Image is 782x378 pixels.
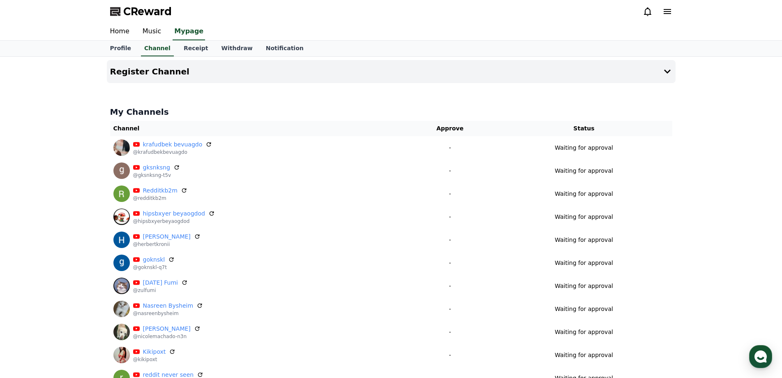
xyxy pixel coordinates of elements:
[555,282,613,290] p: Waiting for approval
[555,351,613,359] p: Waiting for approval
[133,218,215,225] p: @hipsbxyerbeyaogdod
[107,60,676,83] button: Register Channel
[215,41,259,56] a: Withdraw
[113,347,130,363] img: Kikipoxt
[133,149,212,155] p: @krafudbekbevuagdo
[555,213,613,221] p: Waiting for approval
[143,325,191,333] a: [PERSON_NAME]
[113,255,130,271] img: goknskl
[113,278,130,294] img: Zul Fumi
[407,259,492,267] p: -
[133,310,203,317] p: @nasreenbysheim
[133,172,180,179] p: @gksnksng-t5v
[110,121,404,136] th: Channel
[110,106,672,118] h4: My Channels
[407,305,492,313] p: -
[113,301,130,317] img: Nasreen Bysheim
[113,232,130,248] img: Herbert Kronii
[143,186,178,195] a: Redditkb2m
[104,41,138,56] a: Profile
[143,232,191,241] a: [PERSON_NAME]
[133,356,176,363] p: @kikipoxt
[555,236,613,244] p: Waiting for approval
[104,23,136,40] a: Home
[555,328,613,336] p: Waiting for approval
[404,121,496,136] th: Approve
[141,41,174,56] a: Channel
[136,23,168,40] a: Music
[113,209,130,225] img: hipsbxyer beyaogdod
[110,5,172,18] a: CReward
[259,41,310,56] a: Notification
[143,255,165,264] a: goknskl
[407,328,492,336] p: -
[133,333,201,340] p: @nicolemachado-n3n
[143,278,178,287] a: [DATE] Fumi
[123,5,172,18] span: CReward
[173,23,205,40] a: Mypage
[555,259,613,267] p: Waiting for approval
[143,140,203,149] a: krafudbek bevuagdo
[113,162,130,179] img: gksnksng
[407,213,492,221] p: -
[177,41,215,56] a: Receipt
[113,139,130,156] img: krafudbek bevuagdo
[113,186,130,202] img: Redditkb2m
[133,241,201,248] p: @herbertkronii
[110,67,189,76] h4: Register Channel
[407,190,492,198] p: -
[133,264,175,271] p: @goknskl-q7t
[133,195,187,202] p: @redditkb2m
[407,167,492,175] p: -
[113,324,130,340] img: Nicole Machado
[555,144,613,152] p: Waiting for approval
[143,301,194,310] a: Nasreen Bysheim
[496,121,672,136] th: Status
[143,348,166,356] a: Kikipoxt
[555,167,613,175] p: Waiting for approval
[407,351,492,359] p: -
[555,190,613,198] p: Waiting for approval
[143,163,170,172] a: gksnksng
[555,305,613,313] p: Waiting for approval
[143,209,205,218] a: hipsbxyer beyaogdod
[407,282,492,290] p: -
[133,287,188,294] p: @zulfumi
[407,236,492,244] p: -
[407,144,492,152] p: -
